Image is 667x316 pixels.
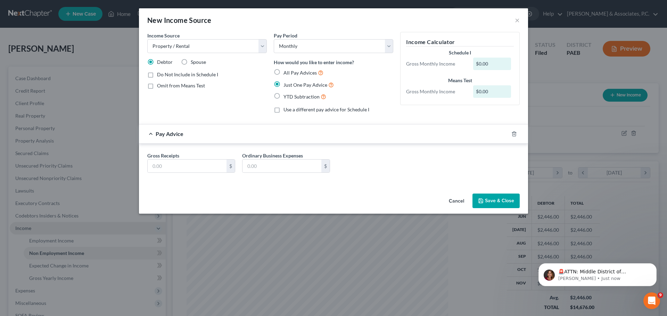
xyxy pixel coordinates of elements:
[321,160,330,173] div: $
[156,130,183,137] span: Pay Advice
[147,152,179,159] label: Gross Receipts
[406,38,514,46] h5: Income Calculator
[157,59,173,65] span: Debtor
[283,70,317,76] span: All Pay Advices
[658,292,663,298] span: 9
[406,49,514,56] div: Schedule I
[242,152,303,159] label: Ordinary Business Expenses
[227,160,235,173] div: $
[403,88,470,95] div: Gross Monthly Income
[283,94,320,100] span: YTD Subtraction
[274,32,297,39] label: Pay Period
[528,249,667,297] iframe: Intercom notifications message
[147,15,212,25] div: New Income Source
[283,106,369,112] span: Use a different pay advice for Schedule I
[473,58,511,70] div: $0.00
[406,77,514,84] div: Means Test
[242,160,321,173] input: 0.00
[283,82,327,88] span: Just One Pay Advice
[157,71,218,77] span: Do Not Include in Schedule I
[443,194,470,208] button: Cancel
[473,85,511,98] div: $0.00
[191,59,206,65] span: Spouse
[515,16,520,24] button: ×
[643,292,660,309] iframe: Intercom live chat
[147,33,180,39] span: Income Source
[472,194,520,208] button: Save & Close
[148,160,227,173] input: 0.00
[157,83,205,88] span: Omit from Means Test
[274,59,354,66] label: How would you like to enter income?
[403,60,470,67] div: Gross Monthly Income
